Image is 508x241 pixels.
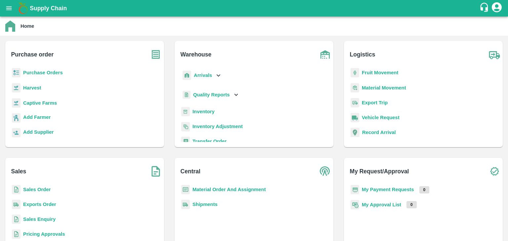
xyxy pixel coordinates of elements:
[23,202,56,207] a: Exports Order
[362,115,400,120] a: Vehicle Request
[23,115,51,120] b: Add Farmer
[486,163,503,180] img: check
[362,202,401,207] a: My Approval List
[351,68,359,78] img: fruit
[23,70,63,75] a: Purchase Orders
[12,68,21,78] img: reciept
[350,167,409,176] b: My Request/Approval
[362,130,396,135] a: Record Arrival
[362,85,406,90] a: Material Movement
[11,167,26,176] b: Sales
[11,50,54,59] b: Purchase order
[181,50,212,59] b: Warehouse
[12,98,21,108] img: harvest
[23,187,51,192] a: Sales Order
[183,71,191,80] img: whArrival
[181,68,222,83] div: Arrivals
[351,185,359,194] img: payment
[419,186,430,193] p: 0
[192,109,215,114] a: Inventory
[23,100,57,106] a: Captive Farms
[30,5,67,12] b: Supply Chain
[30,4,479,13] a: Supply Chain
[148,163,164,180] img: soSales
[362,187,414,192] a: My Payment Requests
[351,113,359,122] img: vehicle
[181,122,190,131] img: inventory
[193,92,230,97] b: Quality Reports
[23,85,41,90] a: Harvest
[23,129,54,135] b: Add Supplier
[181,185,190,194] img: centralMaterial
[1,1,17,16] button: open drawer
[12,113,21,123] img: farmer
[23,128,54,137] a: Add Supplier
[317,163,333,180] img: central
[491,1,503,15] div: account of current user
[12,229,21,239] img: sales
[148,46,164,63] img: purchase
[194,73,212,78] b: Arrivals
[192,124,243,129] a: Inventory Adjustment
[181,107,190,117] img: whInventory
[23,114,51,122] a: Add Farmer
[12,83,21,93] img: harvest
[23,231,65,237] a: Pricing Approvals
[23,217,56,222] a: Sales Enquiry
[486,46,503,63] img: truck
[350,50,375,59] b: Logistics
[479,2,491,14] div: customer-support
[12,200,21,209] img: shipments
[351,83,359,93] img: material
[406,201,417,208] p: 0
[362,70,399,75] a: Fruit Movement
[351,128,360,137] img: recordArrival
[351,200,359,210] img: approval
[181,137,190,146] img: whTransfer
[12,215,21,224] img: sales
[362,100,388,105] a: Export Trip
[192,139,227,144] a: Transfer Order
[181,167,200,176] b: Central
[181,88,240,102] div: Quality Reports
[5,20,15,32] img: home
[192,187,266,192] a: Material Order And Assignment
[351,98,359,108] img: delivery
[17,2,30,15] img: logo
[181,200,190,209] img: shipments
[21,23,34,29] b: Home
[192,202,218,207] a: Shipments
[12,128,21,138] img: supplier
[183,91,190,99] img: qualityReport
[317,46,333,63] img: warehouse
[12,185,21,194] img: sales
